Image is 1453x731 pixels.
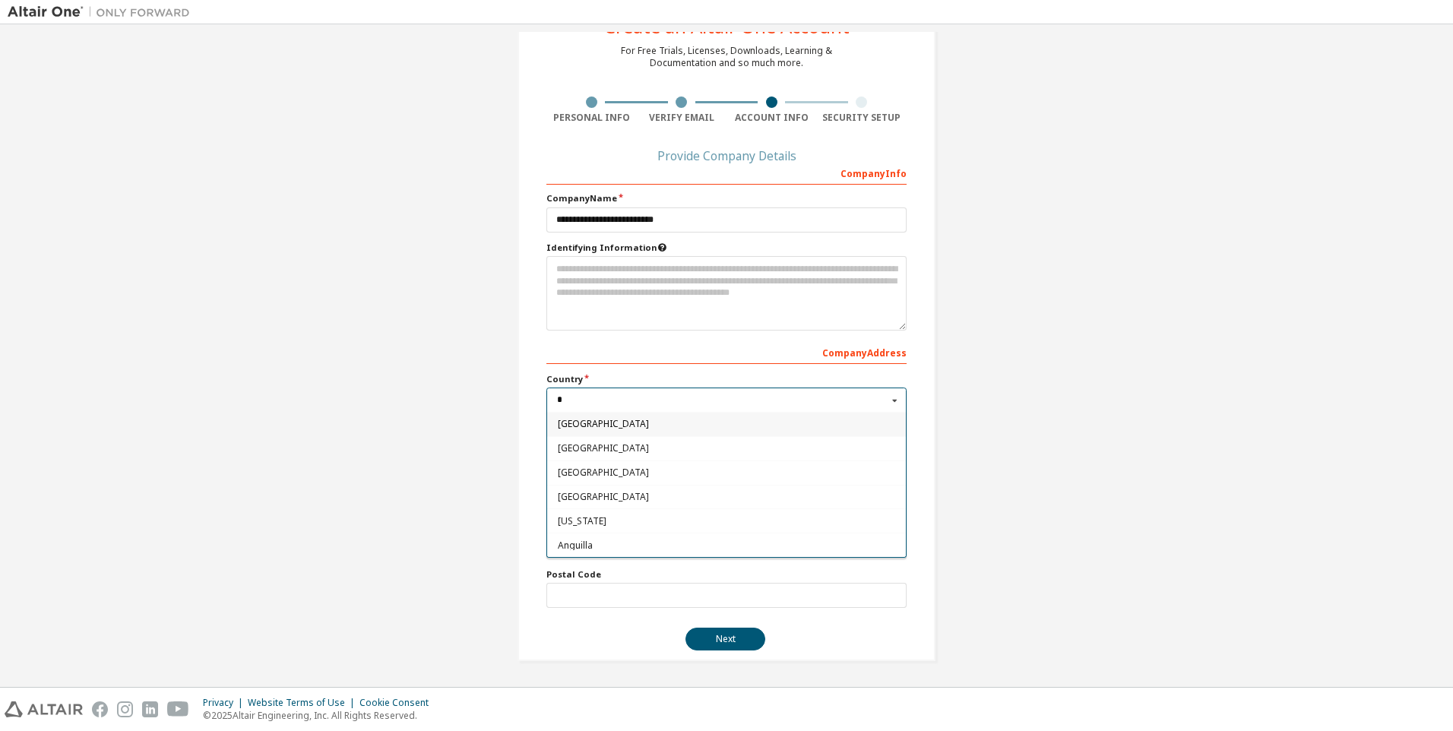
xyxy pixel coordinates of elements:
[203,697,248,709] div: Privacy
[558,517,896,526] span: [US_STATE]
[558,420,896,429] span: [GEOGRAPHIC_DATA]
[546,242,907,254] label: Please provide any information that will help our support team identify your company. Email and n...
[546,192,907,204] label: Company Name
[117,701,133,717] img: instagram.svg
[726,112,817,124] div: Account Info
[546,151,907,160] div: Provide Company Details
[167,701,189,717] img: youtube.svg
[558,468,896,477] span: [GEOGRAPHIC_DATA]
[359,697,438,709] div: Cookie Consent
[621,45,832,69] div: For Free Trials, Licenses, Downloads, Learning & Documentation and so much more.
[685,628,765,650] button: Next
[5,701,83,717] img: altair_logo.svg
[8,5,198,20] img: Altair One
[142,701,158,717] img: linkedin.svg
[92,701,108,717] img: facebook.svg
[558,541,896,550] span: Anguilla
[248,697,359,709] div: Website Terms of Use
[604,17,850,36] div: Create an Altair One Account
[558,492,896,502] span: [GEOGRAPHIC_DATA]
[546,160,907,185] div: Company Info
[558,444,896,453] span: [GEOGRAPHIC_DATA]
[817,112,907,124] div: Security Setup
[637,112,727,124] div: Verify Email
[546,112,637,124] div: Personal Info
[546,568,907,581] label: Postal Code
[546,340,907,364] div: Company Address
[546,373,907,385] label: Country
[203,709,438,722] p: © 2025 Altair Engineering, Inc. All Rights Reserved.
